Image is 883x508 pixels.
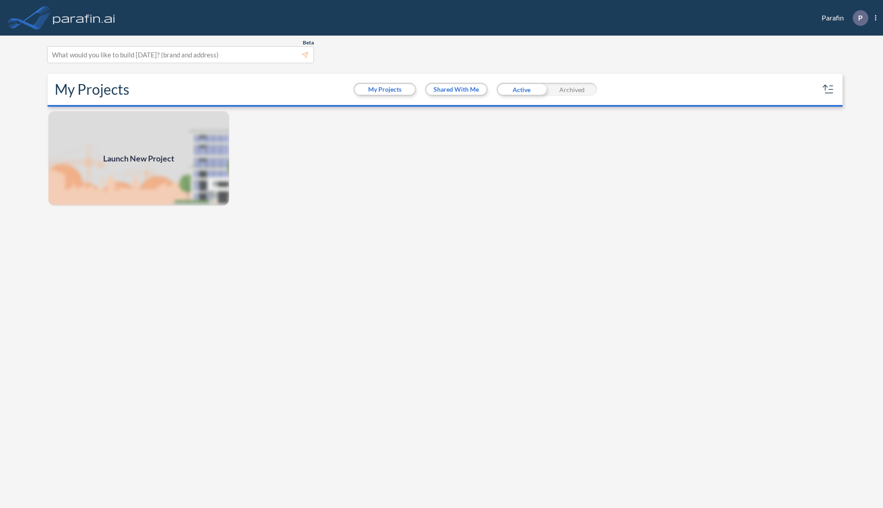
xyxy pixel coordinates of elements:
img: add [48,110,230,206]
button: Shared With Me [426,84,486,95]
img: logo [51,9,117,27]
div: Parafin [808,10,876,26]
span: Beta [303,39,314,46]
h2: My Projects [55,81,129,98]
div: Archived [547,83,597,96]
button: sort [821,82,835,97]
span: Launch New Project [103,153,174,165]
p: P [858,14,863,22]
div: Active [497,83,547,96]
button: My Projects [355,84,415,95]
a: Launch New Project [48,110,230,206]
